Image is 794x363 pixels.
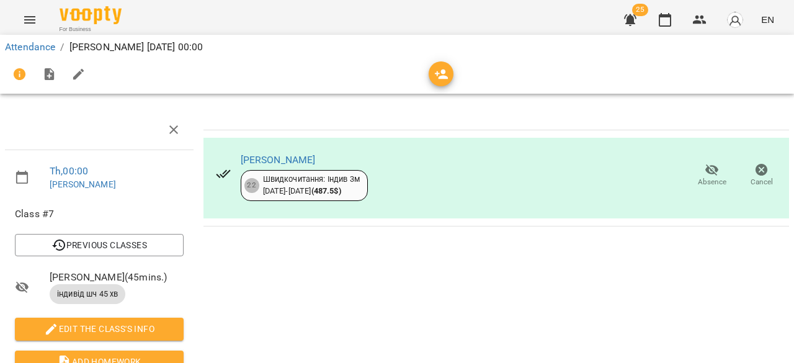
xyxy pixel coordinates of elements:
[737,158,787,193] button: Cancel
[687,158,737,193] button: Absence
[311,186,341,195] b: ( 487.5 $ )
[60,25,122,34] span: For Business
[50,179,116,189] a: [PERSON_NAME]
[15,5,45,35] button: Menu
[50,270,184,285] span: [PERSON_NAME] ( 45 mins. )
[698,177,726,187] span: Absence
[5,41,55,53] a: Attendance
[15,207,184,222] span: Class #7
[632,4,648,16] span: 25
[244,178,259,193] div: 22
[761,13,774,26] span: EN
[263,174,360,197] div: Швидкочитання: Індив 3м [DATE] - [DATE]
[241,154,316,166] a: [PERSON_NAME]
[756,8,779,31] button: EN
[5,40,789,55] nav: breadcrumb
[25,238,174,253] span: Previous Classes
[726,11,744,29] img: avatar_s.png
[25,321,174,336] span: Edit the class's Info
[69,40,203,55] p: [PERSON_NAME] [DATE] 00:00
[751,177,773,187] span: Cancel
[50,289,125,300] span: індивід шч 45 хв
[60,6,122,24] img: Voopty Logo
[50,165,88,177] a: Th , 00:00
[60,40,64,55] li: /
[15,234,184,256] button: Previous Classes
[15,318,184,340] button: Edit the class's Info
